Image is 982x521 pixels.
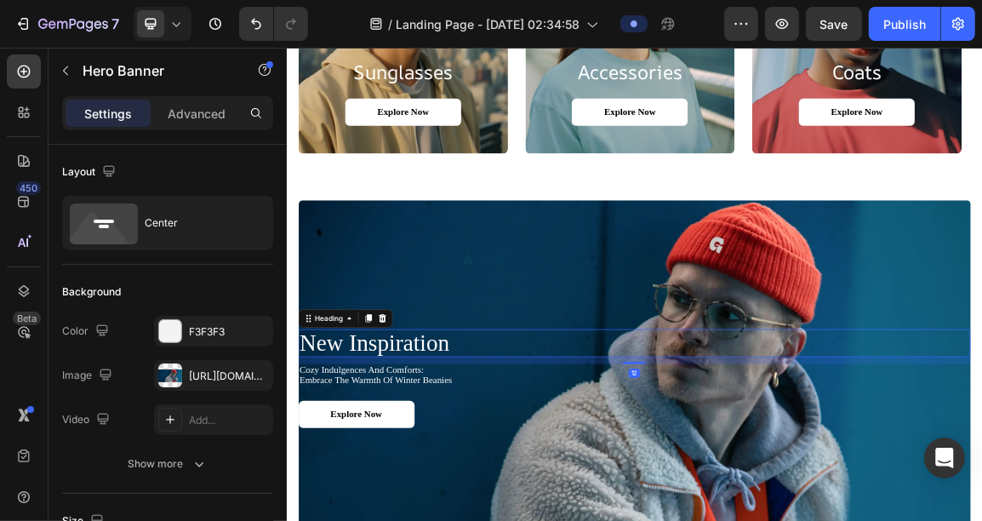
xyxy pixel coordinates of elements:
div: Publish [883,15,926,33]
div: Beta [13,312,41,325]
p: Explore Now [466,86,542,104]
button: 7 [7,7,127,41]
button: Show more [62,449,273,479]
button: Save [806,7,862,41]
p: Settings [84,105,132,123]
p: coats [705,20,969,54]
div: Image [62,364,116,387]
div: Undo/Redo [239,7,308,41]
span: Landing Page - [DATE] 02:34:58 [396,15,579,33]
h2: Rich Text Editor. Editing area: main [704,18,971,55]
div: Show more [128,455,208,472]
div: F3F3F3 [189,324,269,340]
div: Add... [189,413,269,428]
span: / [388,15,392,33]
div: Layout [62,161,119,184]
p: Hero Banner [83,60,227,81]
div: Heading [38,390,85,405]
div: [URL][DOMAIN_NAME] [189,369,269,384]
iframe: Design area [287,48,982,521]
div: 12 [502,472,519,485]
div: Background [62,284,121,300]
span: Save [820,17,848,31]
div: Open Intercom Messenger [924,438,965,478]
div: Video [62,409,113,432]
p: Advanced [168,105,226,123]
div: Color [62,320,112,343]
div: 450 [16,181,41,195]
p: Explore Now [800,86,876,104]
p: 7 [111,14,119,34]
button: Publish [869,7,940,41]
div: Center [145,203,248,243]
